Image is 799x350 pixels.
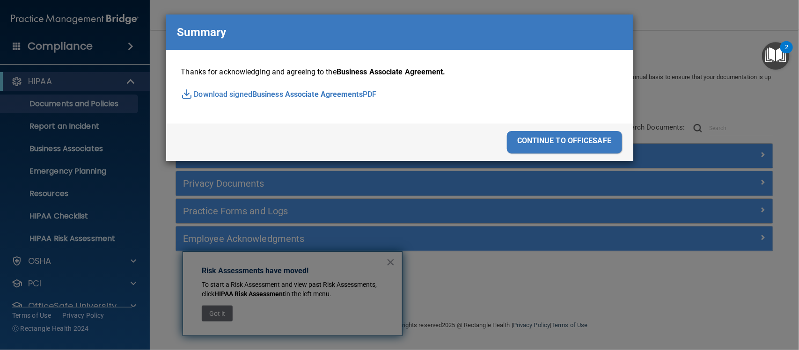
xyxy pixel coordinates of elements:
[762,42,790,70] button: Open Resource Center, 2 new notifications
[638,284,788,321] iframe: Drift Widget Chat Controller
[181,87,618,102] p: Download signed PDF
[181,65,618,79] p: Thanks for acknowledging and agreeing to the
[177,22,227,43] p: Summary
[252,87,363,102] span: Business Associate Agreements
[337,67,446,76] span: Business Associate Agreement.
[785,47,788,59] div: 2
[507,131,622,153] div: continue to officesafe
